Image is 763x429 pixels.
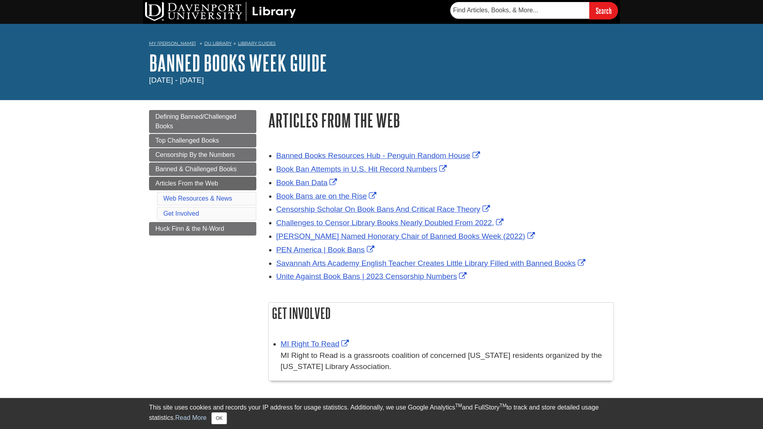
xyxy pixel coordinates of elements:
a: Banned & Challenged Books [149,162,256,176]
nav: breadcrumb [149,38,614,51]
a: Articles From the Web [149,177,256,190]
a: DU Library [204,41,232,46]
div: This site uses cookies and records your IP address for usage statistics. Additionally, we use Goo... [149,403,614,424]
a: Link opens in new window [281,340,351,348]
sup: TM [500,403,506,408]
form: Searches DU Library's articles, books, and more [450,2,618,19]
input: Find Articles, Books, & More... [450,2,589,19]
button: Close [211,412,227,424]
input: Search [589,2,618,19]
a: Link opens in new window [276,178,339,187]
a: Link opens in new window [276,259,587,267]
a: Top Challenged Books [149,134,256,147]
div: MI Right to Read is a grassroots coalition of concerned [US_STATE] residents organized by the [US... [281,350,610,373]
a: Defining Banned/Challenged Books [149,110,256,133]
span: Banned & Challenged Books [155,166,237,172]
span: Huck Finn & the N-Word [155,225,224,232]
a: Censorship By the Numbers [149,148,256,162]
a: Huck Finn & the N-Word [149,222,256,236]
a: Link opens in new window [276,232,537,240]
span: Defining Banned/Challenged Books [155,113,236,129]
a: Link opens in new window [276,245,376,254]
a: Link opens in new window [276,205,492,213]
a: Read More [175,414,207,421]
a: Link opens in new window [276,165,449,173]
a: Link opens in new window [276,272,469,280]
a: Get Involved [163,210,199,217]
a: Link opens in new window [276,218,505,227]
a: My [PERSON_NAME] [149,40,196,47]
span: Top Challenged Books [155,137,219,144]
a: Library Guides [238,41,276,46]
span: Articles From the Web [155,180,218,187]
a: Link opens in new window [276,192,378,200]
a: Banned Books Week Guide [149,50,327,75]
a: Web Resources & News [163,195,232,202]
span: Censorship By the Numbers [155,151,235,158]
sup: TM [455,403,462,408]
div: Guide Page Menu [149,110,256,236]
h1: Articles From the Web [268,110,614,130]
img: DU Library [145,2,296,21]
a: Link opens in new window [276,151,482,160]
span: [DATE] - [DATE] [149,76,204,84]
h2: Get Involved [269,303,614,324]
